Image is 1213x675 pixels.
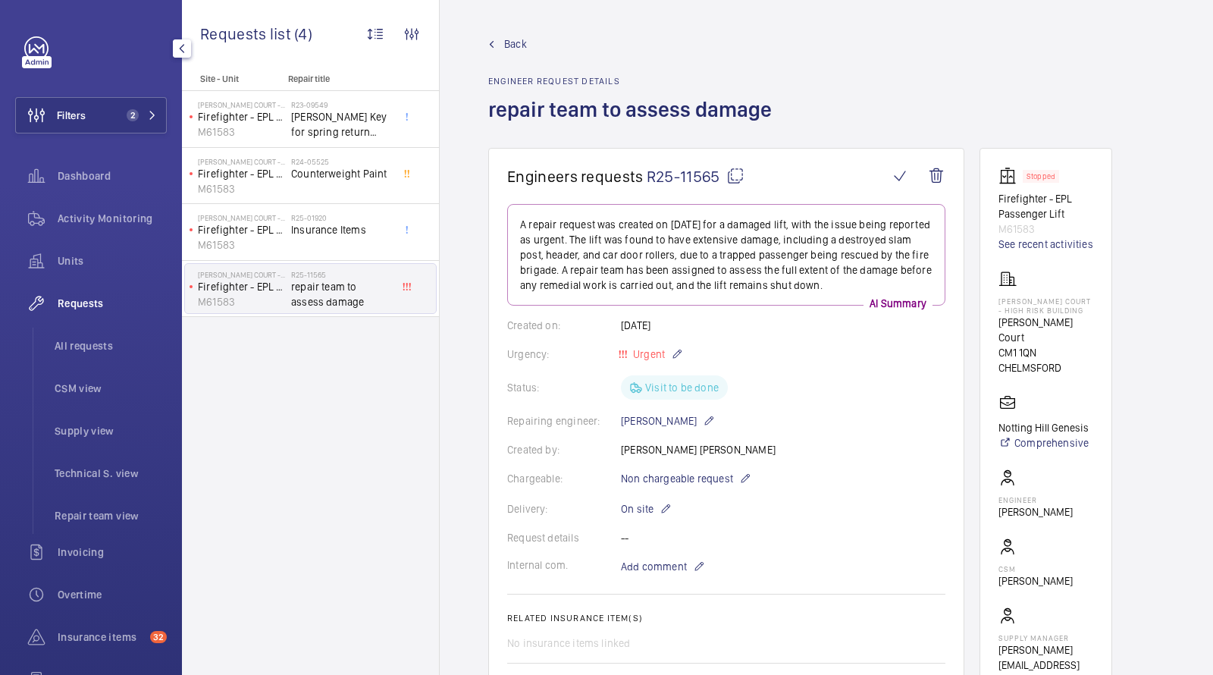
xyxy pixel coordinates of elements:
span: Filters [57,108,86,123]
span: Insurance Items [291,222,391,237]
h2: R24-05525 [291,157,391,166]
p: Engineer [998,495,1073,504]
p: [PERSON_NAME] Court - High Risk Building [198,100,285,109]
span: 2 [127,109,139,121]
p: [PERSON_NAME] Court [998,315,1093,345]
p: Stopped [1027,174,1055,179]
span: CSM view [55,381,167,396]
p: Firefighter - EPL Passenger Lift [198,279,285,294]
p: On site [621,500,672,518]
span: Requests [58,296,167,311]
span: repair team to assess damage [291,279,391,309]
span: Dashboard [58,168,167,184]
p: [PERSON_NAME] Court - High Risk Building [198,157,285,166]
span: Urgent [630,348,665,360]
h1: repair team to assess damage [488,96,781,148]
h2: Engineer request details [488,76,781,86]
p: [PERSON_NAME] [998,504,1073,520]
h2: Related insurance item(s) [507,613,945,623]
h2: R25-11565 [291,270,391,279]
span: Supply view [55,423,167,438]
p: CSM [998,564,1073,573]
p: CM1 1QN CHELMSFORD [998,345,1093,375]
span: Repair team view [55,508,167,523]
p: M61583 [198,124,285,140]
p: AI Summary [864,296,932,311]
p: Notting Hill Genesis [998,420,1089,435]
span: Invoicing [58,545,167,560]
img: elevator.svg [998,167,1023,185]
span: Counterweight Paint [291,166,391,181]
button: Filters2 [15,97,167,133]
h2: R25-01920 [291,213,391,222]
p: [PERSON_NAME] [998,573,1073,589]
p: Site - Unit [182,74,282,84]
p: Repair title [288,74,388,84]
p: M61583 [198,294,285,309]
p: Firefighter - EPL Passenger Lift [998,191,1093,221]
p: Firefighter - EPL Passenger Lift [198,166,285,181]
p: [PERSON_NAME] Court - High Risk Building [198,213,285,222]
span: Add comment [621,559,687,574]
p: [PERSON_NAME] Court - High Risk Building [198,270,285,279]
span: 32 [150,631,167,643]
p: M61583 [198,181,285,196]
p: A repair request was created on [DATE] for a damaged lift, with the issue being reported as urgen... [520,217,932,293]
span: Insurance items [58,629,144,645]
a: See recent activities [998,237,1093,252]
span: All requests [55,338,167,353]
p: Firefighter - EPL Passenger Lift [198,222,285,237]
span: R25-11565 [647,167,744,186]
span: Engineers requests [507,167,644,186]
a: Comprehensive [998,435,1089,451]
p: [PERSON_NAME] Court - High Risk Building [998,297,1093,315]
span: Back [504,36,527,52]
p: M61583 [998,221,1093,237]
span: Requests list [200,24,294,43]
span: Units [58,253,167,268]
p: M61583 [198,237,285,253]
p: [PERSON_NAME] [621,412,715,430]
p: Supply manager [998,633,1093,642]
span: Technical S. view [55,466,167,481]
p: Firefighter - EPL Passenger Lift [198,109,285,124]
span: Overtime [58,587,167,602]
h2: R23-09549 [291,100,391,109]
span: Non chargeable request [621,471,733,486]
span: Activity Monitoring [58,211,167,226]
span: [PERSON_NAME] Key for spring return locks [291,109,391,140]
